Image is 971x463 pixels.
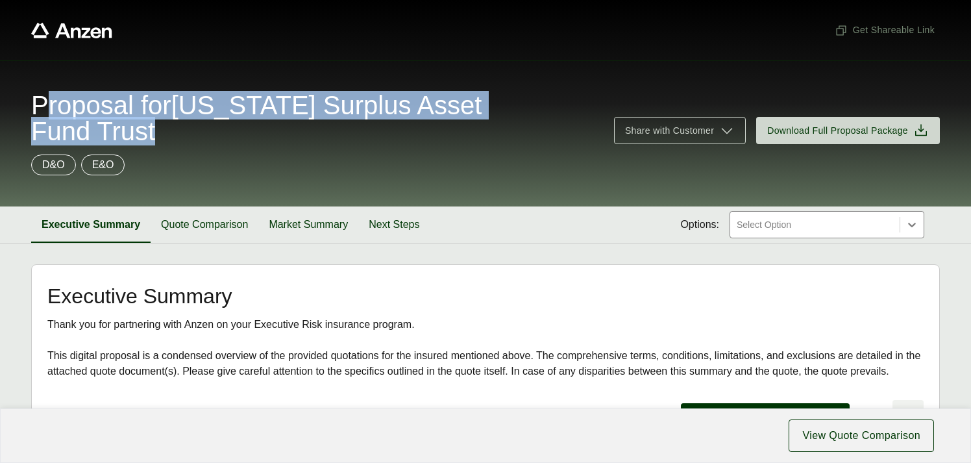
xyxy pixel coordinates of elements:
[802,428,920,444] span: View Quote Comparison
[681,403,850,429] button: View Complete Quote Comparison
[789,419,934,452] button: View Quote Comparison
[680,217,719,232] span: Options:
[31,23,112,38] a: Anzen website
[625,124,714,138] span: Share with Customer
[258,206,358,243] button: Market Summary
[92,157,114,173] p: E&O
[756,117,940,144] button: Download Full Proposal Package
[31,92,598,144] span: Proposal for [US_STATE] Surplus Asset Fund Trust
[830,18,940,42] button: Get Shareable Link
[358,206,430,243] button: Next Steps
[151,206,258,243] button: Quote Comparison
[47,317,924,379] div: Thank you for partnering with Anzen on your Executive Risk insurance program. This digital propos...
[47,286,924,307] h2: Executive Summary
[31,206,151,243] button: Executive Summary
[767,124,908,138] span: Download Full Proposal Package
[614,117,746,144] button: Share with Customer
[835,23,935,37] span: Get Shareable Link
[42,157,65,173] p: D&O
